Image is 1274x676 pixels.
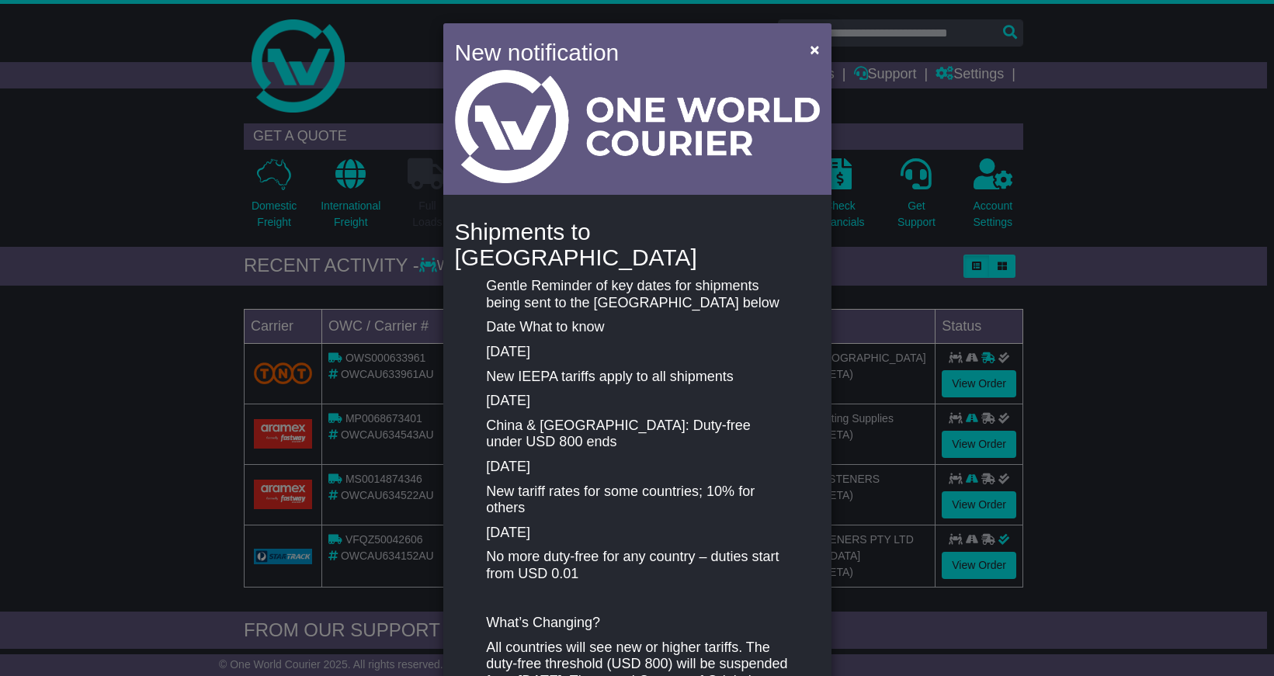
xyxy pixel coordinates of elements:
button: Close [802,33,827,65]
p: New IEEPA tariffs apply to all shipments [486,369,787,386]
p: New tariff rates for some countries; 10% for others [486,484,787,517]
p: China & [GEOGRAPHIC_DATA]: Duty-free under USD 800 ends [486,418,787,451]
h4: Shipments to [GEOGRAPHIC_DATA] [455,219,820,270]
p: [DATE] [486,344,787,361]
p: Gentle Reminder of key dates for shipments being sent to the [GEOGRAPHIC_DATA] below [486,278,787,311]
p: No more duty-free for any country – duties start from USD 0.01 [486,549,787,582]
p: [DATE] [486,525,787,542]
p: [DATE] [486,393,787,410]
p: What’s Changing? [486,615,787,632]
p: [DATE] [486,459,787,476]
img: Light [455,70,820,183]
h4: New notification [455,35,788,70]
p: Date What to know [486,319,787,336]
span: × [810,40,819,58]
